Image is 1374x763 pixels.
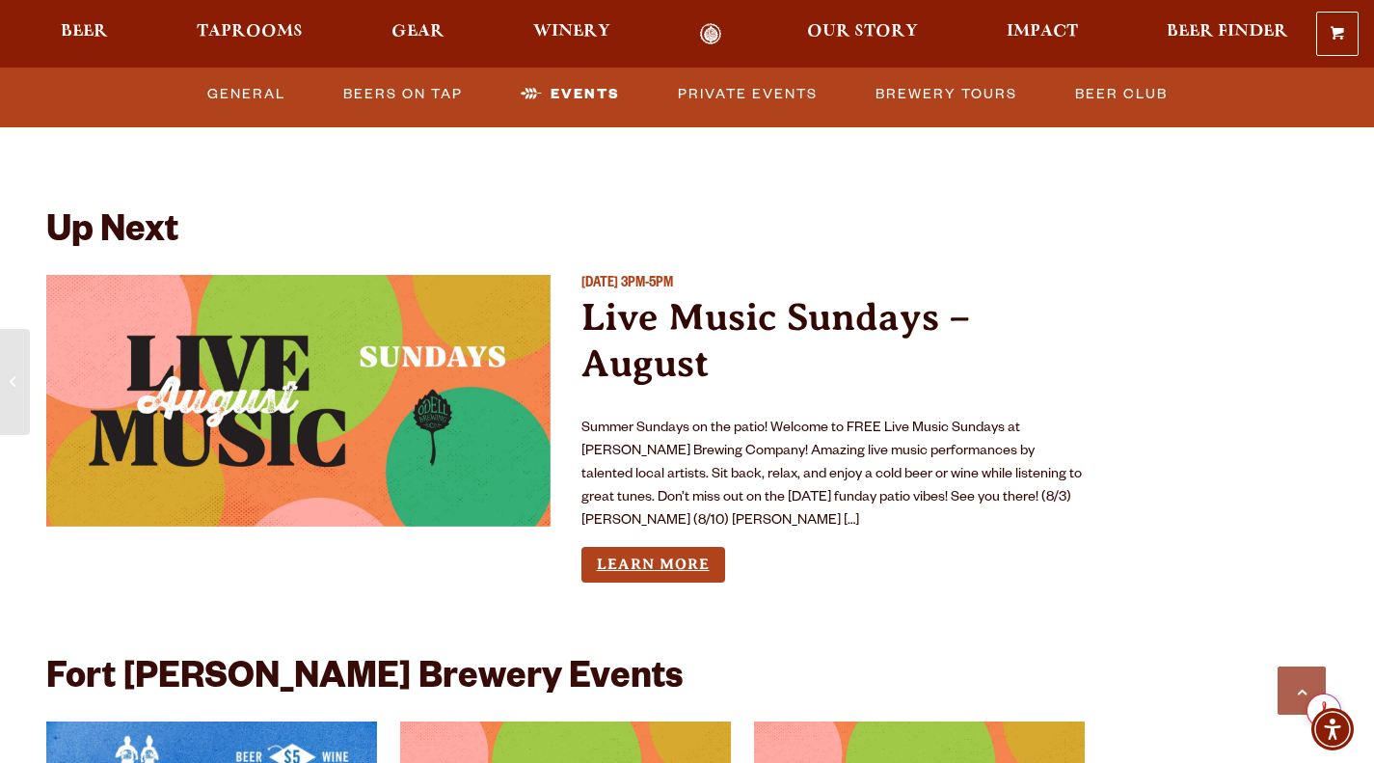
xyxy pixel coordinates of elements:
[513,72,628,117] a: Events
[48,23,121,45] a: Beer
[621,277,673,292] span: 3PM-5PM
[807,24,918,40] span: Our Story
[581,418,1086,533] p: Summer Sundays on the patio! Welcome to FREE Live Music Sundays at [PERSON_NAME] Brewing Company!...
[1067,72,1175,117] a: Beer Club
[200,72,293,117] a: General
[521,23,623,45] a: Winery
[533,24,610,40] span: Winery
[868,72,1025,117] a: Brewery Tours
[46,275,551,527] a: View event details
[46,213,178,256] h2: Up Next
[1154,23,1301,45] a: Beer Finder
[581,277,618,292] span: [DATE]
[1007,24,1078,40] span: Impact
[379,23,457,45] a: Gear
[336,72,471,117] a: Beers on Tap
[1167,24,1288,40] span: Beer Finder
[197,24,303,40] span: Taprooms
[61,24,108,40] span: Beer
[1278,667,1326,715] a: Scroll to top
[391,24,445,40] span: Gear
[46,660,683,702] h2: Fort [PERSON_NAME] Brewery Events
[184,23,315,45] a: Taprooms
[1311,708,1354,750] div: Accessibility Menu
[994,23,1091,45] a: Impact
[581,295,970,385] a: Live Music Sundays – August
[670,72,825,117] a: Private Events
[795,23,930,45] a: Our Story
[581,547,725,583] a: Learn more about Live Music Sundays – August
[674,23,746,45] a: Odell Home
